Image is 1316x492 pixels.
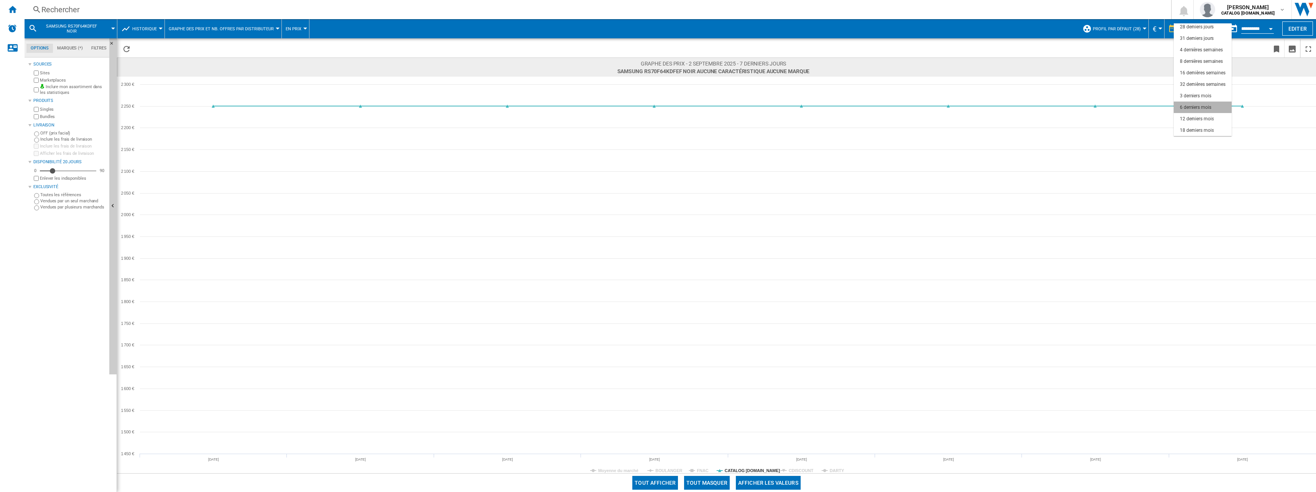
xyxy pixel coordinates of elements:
[1180,104,1211,111] div: 6 derniers mois
[1180,127,1214,134] div: 18 derniers mois
[1180,93,1211,99] div: 3 derniers mois
[1180,116,1214,122] div: 12 derniers mois
[1180,70,1226,76] div: 16 dernières semaines
[1180,81,1226,88] div: 32 dernières semaines
[1180,35,1214,42] div: 31 derniers jours
[1180,58,1223,65] div: 8 dernières semaines
[1180,47,1223,53] div: 4 dernières semaines
[1180,24,1214,30] div: 28 derniers jours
